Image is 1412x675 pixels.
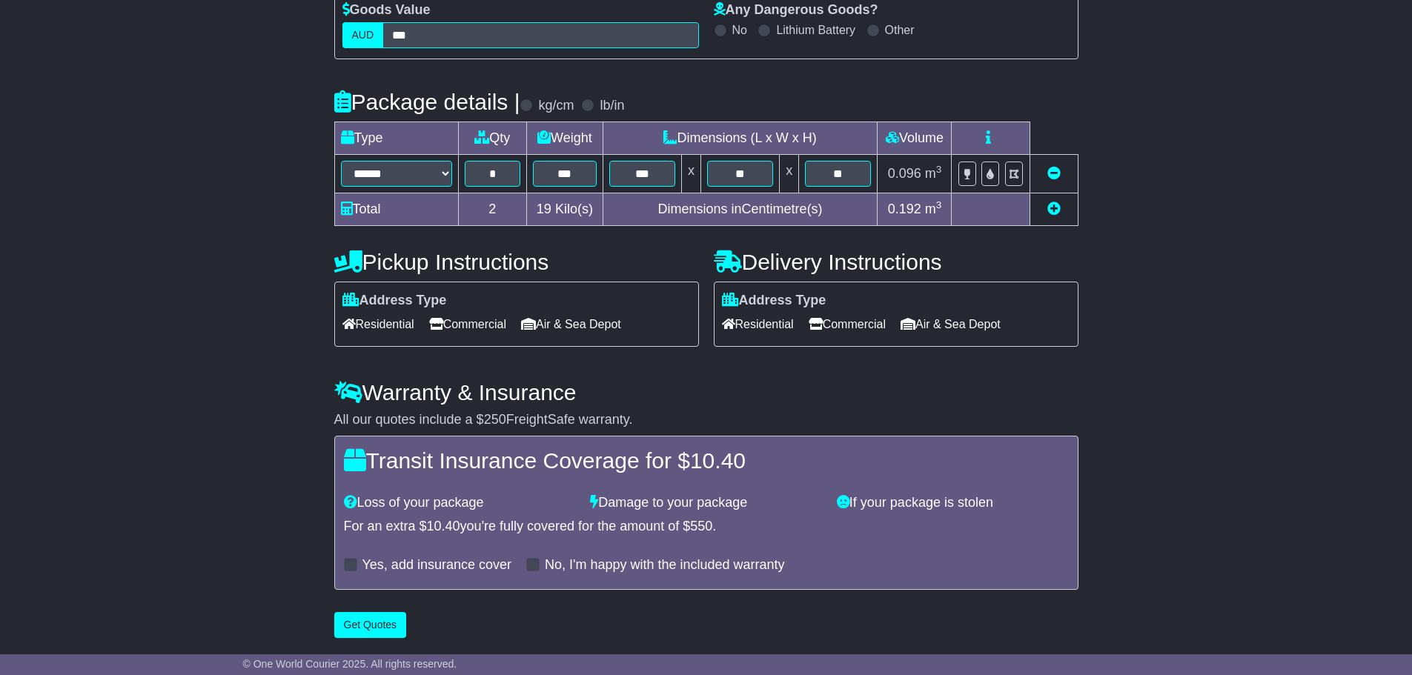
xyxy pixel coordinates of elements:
span: © One World Courier 2025. All rights reserved. [243,658,457,670]
td: Volume [878,122,952,155]
h4: Package details | [334,90,520,114]
td: Dimensions in Centimetre(s) [603,193,878,226]
span: 550 [690,519,712,533]
span: 19 [537,202,551,216]
label: Address Type [342,293,447,309]
sup: 3 [936,164,942,175]
td: 2 [458,193,527,226]
a: Add new item [1047,202,1061,216]
label: AUD [342,22,384,48]
span: Commercial [429,313,506,336]
h4: Transit Insurance Coverage for $ [344,448,1069,473]
label: kg/cm [538,98,574,114]
span: Residential [342,313,414,336]
div: All our quotes include a $ FreightSafe warranty. [334,412,1078,428]
span: 10.40 [690,448,746,473]
span: 250 [484,412,506,427]
sup: 3 [936,199,942,210]
td: Qty [458,122,527,155]
label: Yes, add insurance cover [362,557,511,573]
label: Other [885,23,915,37]
td: x [681,155,700,193]
div: If your package is stolen [829,495,1076,511]
button: Get Quotes [334,612,407,638]
td: Dimensions (L x W x H) [603,122,878,155]
span: Commercial [809,313,886,336]
a: Remove this item [1047,166,1061,181]
label: Goods Value [342,2,431,19]
span: Residential [722,313,794,336]
label: No [732,23,747,37]
span: 10.40 [427,519,460,533]
td: Kilo(s) [527,193,603,226]
td: Type [334,122,458,155]
div: Damage to your package [583,495,829,511]
label: Any Dangerous Goods? [714,2,878,19]
span: m [925,166,942,181]
span: Air & Sea Depot [521,313,621,336]
label: lb/in [600,98,624,114]
span: m [925,202,942,216]
label: Lithium Battery [776,23,855,37]
label: Address Type [722,293,826,309]
span: 0.096 [888,166,921,181]
span: Air & Sea Depot [901,313,1001,336]
td: Total [334,193,458,226]
h4: Warranty & Insurance [334,380,1078,405]
label: No, I'm happy with the included warranty [545,557,785,573]
div: For an extra $ you're fully covered for the amount of $ . [344,519,1069,535]
div: Loss of your package [337,495,583,511]
td: x [780,155,799,193]
td: Weight [527,122,603,155]
span: 0.192 [888,202,921,216]
h4: Delivery Instructions [714,250,1078,274]
h4: Pickup Instructions [334,250,699,274]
